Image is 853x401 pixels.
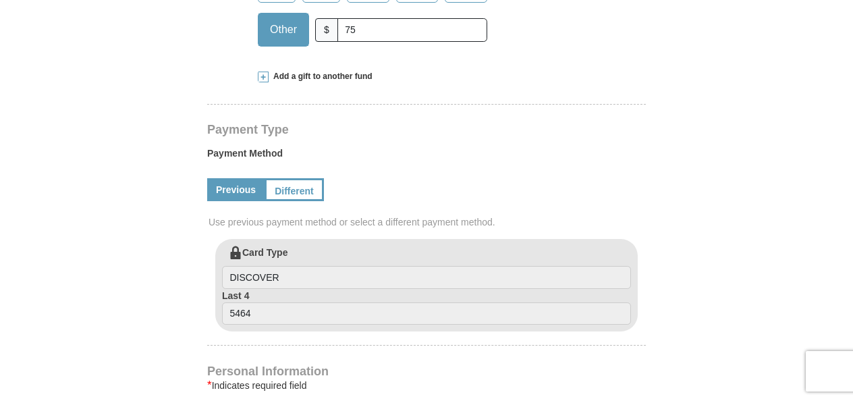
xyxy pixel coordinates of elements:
a: Previous [207,178,265,201]
label: Last 4 [222,289,631,325]
span: Use previous payment method or select a different payment method. [209,215,647,229]
h4: Payment Type [207,124,646,135]
input: Card Type [222,266,631,289]
label: Payment Method [207,146,646,167]
span: Add a gift to another fund [269,71,373,82]
label: Card Type [222,246,631,289]
span: $ [315,18,338,42]
h4: Personal Information [207,366,646,377]
a: Different [265,178,324,201]
input: Other Amount [337,18,487,42]
div: Indicates required field [207,377,646,394]
input: Last 4 [222,302,631,325]
span: Other [263,20,304,40]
